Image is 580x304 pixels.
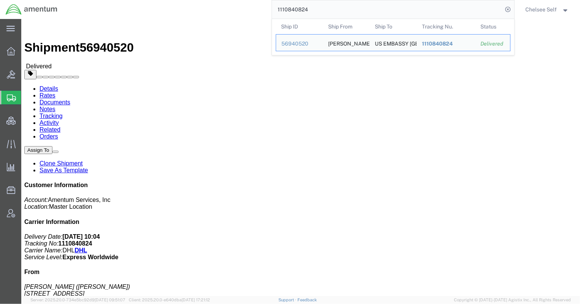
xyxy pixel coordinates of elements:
[278,298,297,302] a: Support
[422,41,452,47] span: 1110840824
[276,19,323,34] th: Ship ID
[328,35,364,51] div: Micah Conrad
[416,19,475,34] th: Tracking Nu.
[281,40,318,48] div: 56940520
[30,298,125,302] span: Server: 2025.20.0-734e5bc92d9
[370,19,417,34] th: Ship To
[422,40,470,48] div: 1110840824
[276,19,514,55] table: Search Results
[525,5,570,14] button: Chelsee Self
[182,298,210,302] span: [DATE] 17:21:12
[454,297,571,303] span: Copyright © [DATE]-[DATE] Agistix Inc., All Rights Reserved
[375,35,411,51] div: US EMBASSY JUBA, SOUTH SUDAN
[129,298,210,302] span: Client: 2025.20.0-e640dba
[5,4,58,15] img: logo
[475,19,510,34] th: Status
[526,5,557,14] span: Chelsee Self
[95,298,125,302] span: [DATE] 09:51:07
[480,40,505,48] div: Delivered
[322,19,370,34] th: Ship From
[297,298,317,302] a: Feedback
[21,19,580,296] iframe: FS Legacy Container
[272,0,503,19] input: Search for shipment number, reference number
